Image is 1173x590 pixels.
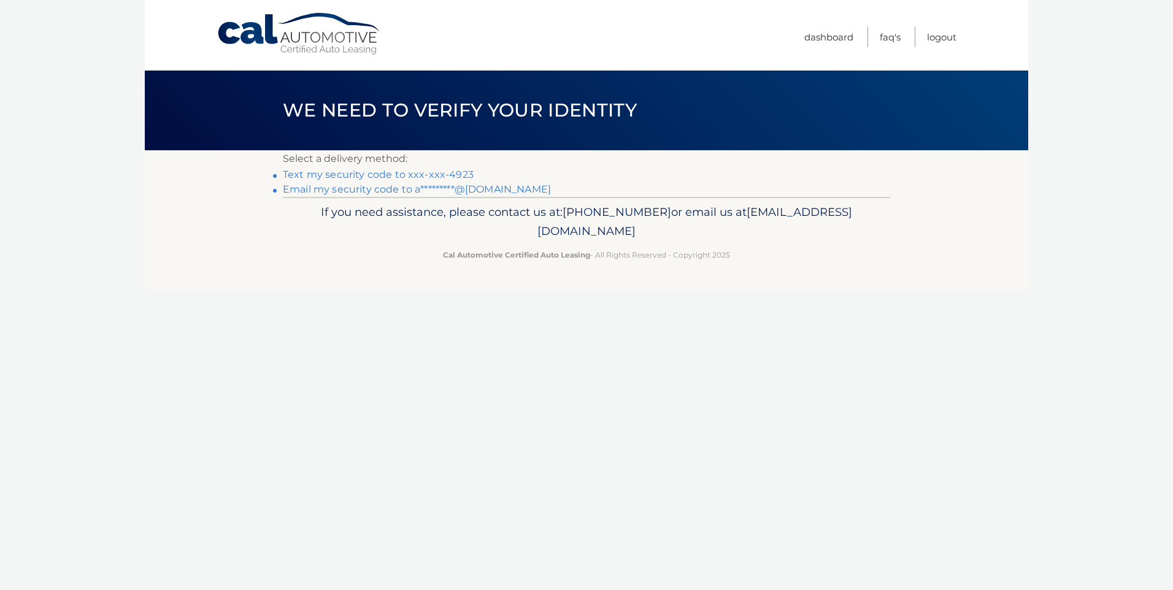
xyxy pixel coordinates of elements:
[283,99,637,121] span: We need to verify your identity
[283,169,474,180] a: Text my security code to xxx-xxx-4923
[291,248,882,261] p: - All Rights Reserved - Copyright 2025
[927,27,956,47] a: Logout
[880,27,901,47] a: FAQ's
[443,250,590,259] strong: Cal Automotive Certified Auto Leasing
[283,183,551,195] a: Email my security code to a*********@[DOMAIN_NAME]
[291,202,882,242] p: If you need assistance, please contact us at: or email us at
[563,205,671,219] span: [PHONE_NUMBER]
[804,27,853,47] a: Dashboard
[217,12,382,56] a: Cal Automotive
[283,150,890,167] p: Select a delivery method:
